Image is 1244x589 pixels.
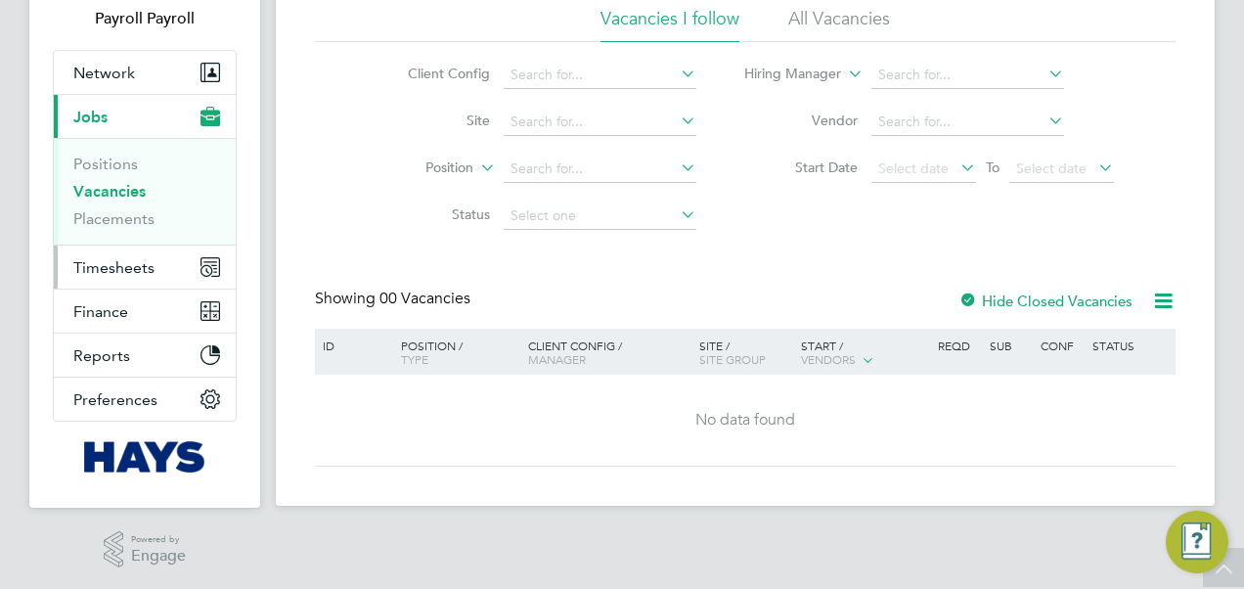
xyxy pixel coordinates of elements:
button: Finance [54,290,236,333]
button: Engage Resource Center [1166,511,1228,573]
div: Position / [386,329,523,376]
label: Vendor [745,112,858,129]
span: 00 Vacancies [379,289,470,308]
span: Select date [878,159,949,177]
button: Network [54,51,236,94]
span: Payroll Payroll [53,7,237,30]
span: To [980,155,1005,180]
li: All Vacancies [788,7,890,42]
span: Finance [73,302,128,321]
div: Client Config / [523,329,694,376]
span: Network [73,64,135,82]
input: Search for... [504,109,696,136]
input: Search for... [871,62,1064,89]
a: Powered byEngage [104,531,187,568]
a: Placements [73,209,155,228]
a: Positions [73,155,138,173]
span: Select date [1016,159,1087,177]
span: Manager [528,351,586,367]
a: Go to home page [53,441,237,473]
label: Status [378,205,490,223]
label: Hiring Manager [729,65,841,84]
span: Site Group [699,351,766,367]
span: Engage [131,548,186,565]
button: Timesheets [54,246,236,289]
label: Start Date [745,159,858,176]
div: Site / [694,329,797,376]
div: Jobs [54,138,236,245]
div: Status [1088,329,1173,362]
span: Powered by [131,531,186,548]
a: Vacancies [73,182,146,201]
div: ID [318,329,386,362]
input: Search for... [871,109,1064,136]
button: Jobs [54,95,236,138]
label: Site [378,112,490,129]
div: Conf [1036,329,1087,362]
li: Vacancies I follow [600,7,739,42]
span: Jobs [73,108,108,126]
span: Reports [73,346,130,365]
button: Preferences [54,378,236,421]
div: Showing [315,289,474,309]
div: Sub [985,329,1036,362]
div: No data found [318,410,1173,430]
div: Start / [796,329,933,378]
div: Reqd [933,329,984,362]
span: Timesheets [73,258,155,277]
img: hays-logo-retina.png [84,441,206,473]
label: Client Config [378,65,490,82]
span: Preferences [73,390,157,409]
label: Position [361,159,473,178]
span: Vendors [801,351,856,367]
span: Type [401,351,428,367]
input: Search for... [504,156,696,183]
input: Select one [504,203,696,230]
button: Reports [54,334,236,377]
input: Search for... [504,62,696,89]
label: Hide Closed Vacancies [958,292,1133,310]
